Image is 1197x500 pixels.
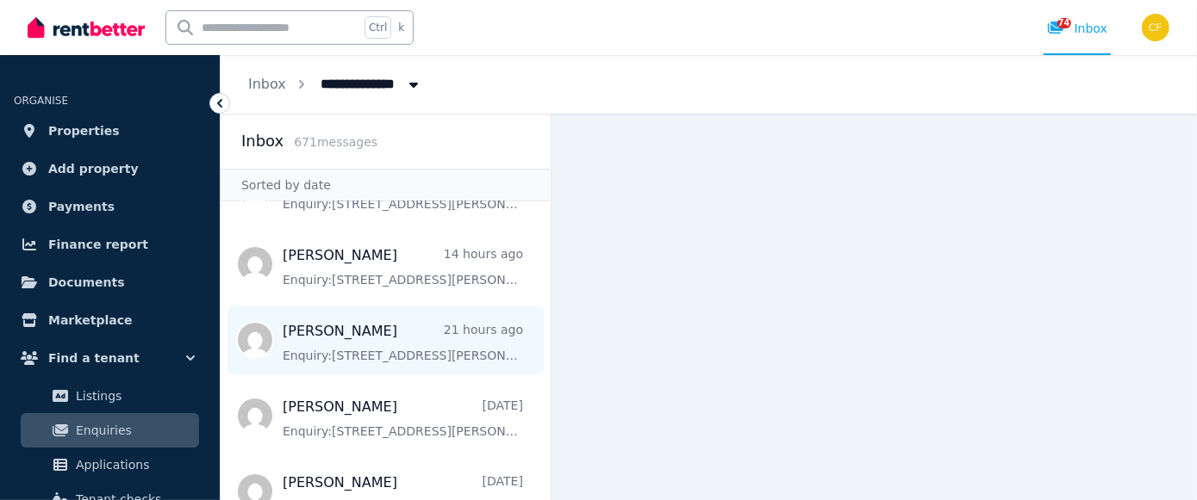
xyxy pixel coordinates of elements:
a: Enquiries [21,413,199,448]
a: Applications [21,448,199,482]
h2: Inbox [241,129,284,153]
img: RentBetter [28,15,145,40]
span: Documents [48,272,125,293]
a: Inbox [248,76,286,92]
span: Marketplace [48,310,132,330]
nav: Breadcrumb [221,55,450,114]
span: Find a tenant [48,348,140,368]
a: Marketplace [14,303,206,337]
span: Properties [48,120,120,141]
span: Enquiries [76,420,192,441]
a: [PERSON_NAME]21 hours agoEnquiry:[STREET_ADDRESS][PERSON_NAME]. [283,321,523,364]
a: Finance report [14,227,206,262]
nav: Message list [221,201,551,500]
span: k [398,21,404,34]
span: Ctrl [365,16,391,39]
img: Christos Fassoulidis [1142,14,1169,41]
div: Sorted by date [221,169,551,201]
button: Find a tenant [14,341,206,375]
span: ORGANISE [14,95,68,107]
a: Payments [14,189,206,224]
a: [PERSON_NAME][DATE]Enquiry:[STREET_ADDRESS][PERSON_NAME]. [283,397,523,440]
a: [PERSON_NAME]14 hours agoEnquiry:[STREET_ADDRESS][PERSON_NAME]. [283,245,523,288]
span: 671 message s [294,135,377,149]
div: Inbox [1047,20,1107,37]
a: Listings [21,379,199,413]
span: Payments [48,196,115,217]
a: Add property [14,151,206,186]
span: Listings [76,386,192,406]
a: Documents [14,265,206,299]
a: [PERSON_NAME]14 hours agoEnquiry:[STREET_ADDRESS][PERSON_NAME]. [283,170,523,213]
span: Applications [76,454,192,475]
span: 74 [1057,18,1071,28]
a: Properties [14,114,206,148]
span: Finance report [48,234,148,255]
span: Add property [48,158,139,179]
